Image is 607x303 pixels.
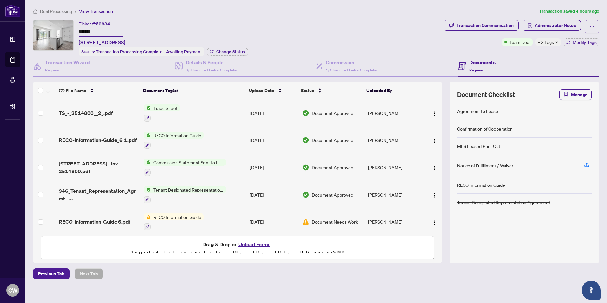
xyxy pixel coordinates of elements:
div: Notice of Fulfillment / Waiver [457,162,513,169]
span: RECO-Information-Guide_6 1.pdf [59,136,137,144]
img: IMG-N12368425_1.jpg [33,20,73,50]
th: Status [298,82,364,99]
span: TS_-_2514800__2_.pdf [59,109,113,117]
button: Administrator Notes [523,20,581,31]
span: RECO Information Guide [151,213,204,220]
span: Document Approved [312,191,353,198]
button: Open asap [582,281,601,300]
img: Status Icon [144,104,151,111]
button: Logo [429,108,439,118]
button: Manage [559,89,592,100]
button: Modify Tags [564,38,599,46]
td: [PERSON_NAME] [365,154,423,181]
img: Logo [432,138,437,144]
span: RECO Information Guide [151,132,204,139]
button: Transaction Communication [444,20,519,31]
span: RECO-Information-Guide 6.pdf [59,218,130,226]
button: Status IconRECO Information Guide [144,213,204,231]
td: [DATE] [247,154,300,181]
span: Deal Processing [40,9,72,14]
span: Team Deal [510,38,530,45]
div: Ticket #: [79,20,110,27]
span: [STREET_ADDRESS] - Inv - 2514800.pdf [59,160,139,175]
h4: Commission [326,58,378,66]
td: [PERSON_NAME] [365,208,423,236]
span: Required [45,68,60,72]
span: 3/3 Required Fields Completed [186,68,238,72]
span: Required [469,68,484,72]
button: Status IconRECO Information Guide [144,132,204,149]
span: Document Approved [312,110,353,117]
td: [DATE] [247,127,300,154]
img: Document Status [302,191,309,198]
img: Logo [432,193,437,198]
button: Previous Tab [33,268,70,279]
img: Logo [432,111,437,116]
img: Status Icon [144,213,151,220]
span: ellipsis [590,24,594,29]
img: Logo [432,165,437,171]
span: Modify Tags [573,40,597,44]
img: Logo [432,220,437,225]
p: Supported files include .PDF, .JPG, .JPEG, .PNG under 25 MB [45,248,430,256]
div: Tenant Designated Representation Agreement [457,199,550,206]
td: [PERSON_NAME] [365,127,423,154]
button: Change Status [207,48,248,56]
h4: Transaction Wizard [45,58,90,66]
img: Status Icon [144,132,151,139]
button: Status IconTenant Designated Representation Agreement [144,186,226,203]
h4: Details & People [186,58,238,66]
div: Agreement to Lease [457,108,498,115]
th: Document Tag(s) [141,82,246,99]
span: Administrator Notes [535,20,576,30]
span: Upload Date [249,87,274,94]
td: [PERSON_NAME] [365,99,423,127]
span: Previous Tab [38,269,64,279]
span: Commission Statement Sent to Listing Brokerage [151,159,226,166]
span: Document Checklist [457,90,515,99]
span: Drag & Drop orUpload FormsSupported files include .PDF, .JPG, .JPEG, .PNG under25MB [41,236,434,260]
div: MLS Leased Print Out [457,143,500,150]
td: [DATE] [247,181,300,208]
button: Logo [429,162,439,172]
td: [PERSON_NAME] [365,181,423,208]
div: RECO Information Guide [457,181,505,188]
span: solution [528,23,532,28]
img: Document Status [302,110,309,117]
button: Upload Forms [237,240,272,248]
span: Drag & Drop or [203,240,272,248]
button: Status IconTrade Sheet [144,104,180,122]
span: Tenant Designated Representation Agreement [151,186,226,193]
button: Logo [429,190,439,200]
img: logo [5,5,20,17]
span: View Transaction [79,9,113,14]
span: Change Status [216,50,245,54]
th: Upload Date [246,82,299,99]
span: (7) File Name [59,87,86,94]
button: Next Tab [75,268,103,279]
button: Logo [429,135,439,145]
img: Status Icon [144,159,151,166]
th: Uploaded By [364,82,422,99]
button: Logo [429,217,439,227]
span: Trade Sheet [151,104,180,111]
span: home [33,9,37,14]
button: Status IconCommission Statement Sent to Listing Brokerage [144,159,226,176]
span: +2 Tags [538,38,554,46]
article: Transaction saved 4 hours ago [539,8,599,15]
td: [DATE] [247,208,300,236]
h4: Documents [469,58,496,66]
span: down [555,41,558,44]
span: 52884 [96,21,110,27]
img: Document Status [302,137,309,144]
th: (7) File Name [56,82,141,99]
img: Status Icon [144,186,151,193]
span: Document Needs Work [312,218,358,225]
div: Transaction Communication [457,20,514,30]
span: Status [301,87,314,94]
span: CW [8,286,17,295]
span: 1/1 Required Fields Completed [326,68,378,72]
span: Transaction Processing Complete - Awaiting Payment [96,49,202,55]
img: Document Status [302,218,309,225]
div: Confirmation of Cooperation [457,125,513,132]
